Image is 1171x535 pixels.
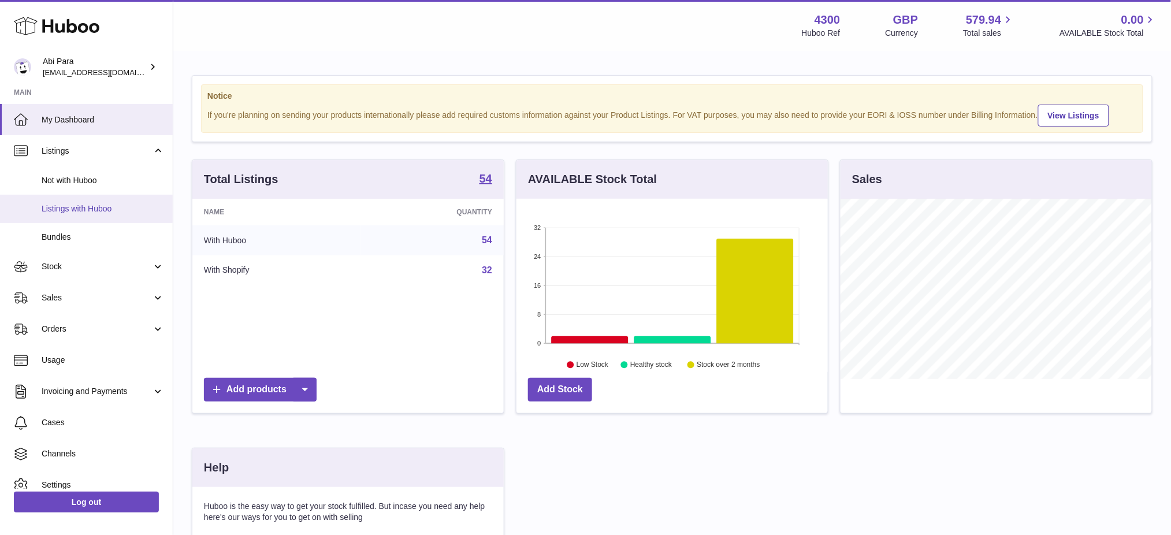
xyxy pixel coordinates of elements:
h3: Total Listings [204,172,278,187]
span: Invoicing and Payments [42,386,152,397]
a: 54 [482,235,492,245]
th: Name [192,199,360,225]
a: Add Stock [528,378,592,402]
text: 8 [537,311,541,318]
a: 54 [479,173,492,187]
span: [EMAIL_ADDRESS][DOMAIN_NAME] [43,68,170,77]
strong: Notice [207,91,1137,102]
span: Listings with Huboo [42,203,164,214]
span: Settings [42,480,164,491]
div: Huboo Ref [802,28,841,39]
span: Listings [42,146,152,157]
a: Log out [14,492,159,512]
strong: 4300 [815,12,841,28]
span: Channels [42,448,164,459]
a: 0.00 AVAILABLE Stock Total [1060,12,1157,39]
div: If you're planning on sending your products internationally please add required customs informati... [207,103,1137,127]
div: Currency [886,28,919,39]
text: 0 [537,340,541,347]
text: Low Stock [577,361,609,369]
a: 32 [482,265,492,275]
p: Huboo is the easy way to get your stock fulfilled. But incase you need any help here's our ways f... [204,501,492,523]
div: Abi Para [43,56,147,78]
td: With Huboo [192,225,360,255]
span: Bundles [42,232,164,243]
span: 0.00 [1121,12,1144,28]
strong: GBP [893,12,918,28]
span: Stock [42,261,152,272]
strong: 54 [479,173,492,184]
h3: Sales [852,172,882,187]
span: Total sales [963,28,1014,39]
span: Not with Huboo [42,175,164,186]
text: 24 [534,253,541,260]
text: Stock over 2 months [697,361,760,369]
a: Add products [204,378,317,402]
text: 16 [534,282,541,289]
span: 579.94 [966,12,1001,28]
img: internalAdmin-4300@internal.huboo.com [14,58,31,76]
a: 579.94 Total sales [963,12,1014,39]
text: 32 [534,224,541,231]
span: Usage [42,355,164,366]
a: View Listings [1038,105,1109,127]
span: Orders [42,324,152,335]
span: Cases [42,417,164,428]
span: AVAILABLE Stock Total [1060,28,1157,39]
h3: Help [204,460,229,475]
span: Sales [42,292,152,303]
th: Quantity [360,199,504,225]
h3: AVAILABLE Stock Total [528,172,657,187]
span: My Dashboard [42,114,164,125]
td: With Shopify [192,255,360,285]
text: Healthy stock [630,361,672,369]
